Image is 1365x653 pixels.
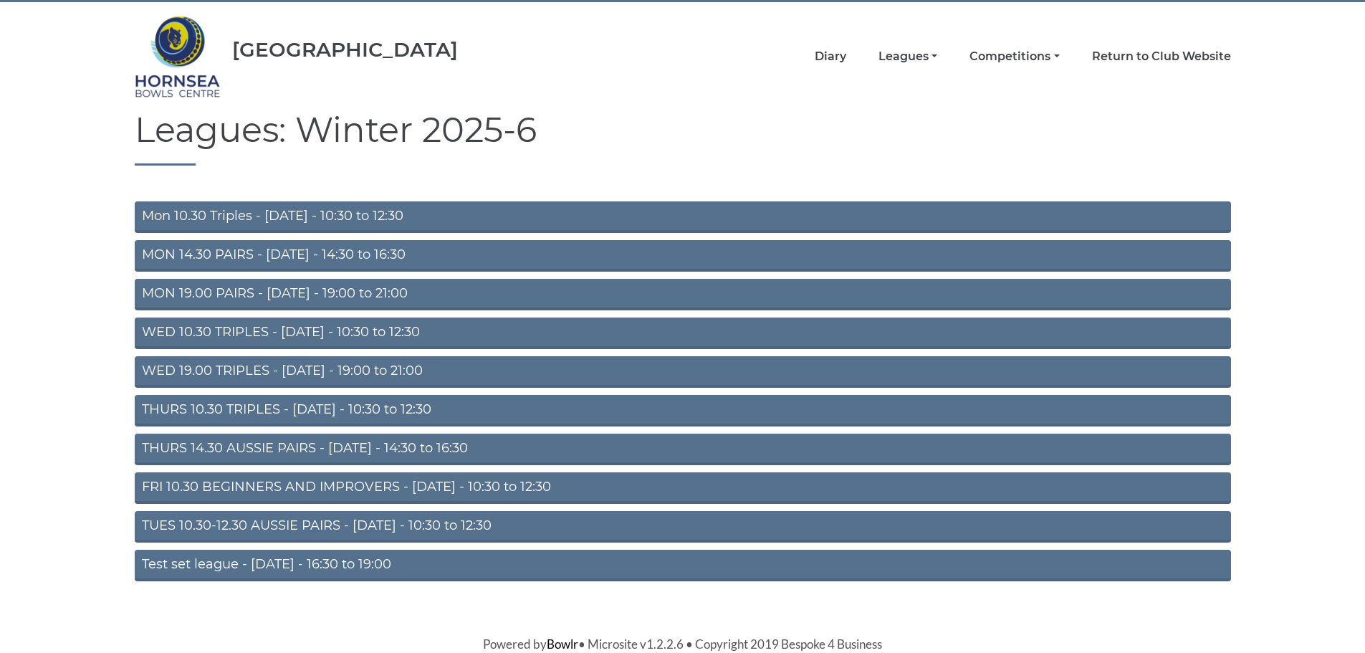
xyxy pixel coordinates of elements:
div: [GEOGRAPHIC_DATA] [232,39,458,61]
a: WED 10.30 TRIPLES - [DATE] - 10:30 to 12:30 [135,318,1231,349]
a: MON 14.30 PAIRS - [DATE] - 14:30 to 16:30 [135,240,1231,272]
a: Mon 10.30 Triples - [DATE] - 10:30 to 12:30 [135,201,1231,233]
h1: Leagues: Winter 2025-6 [135,111,1231,166]
a: Bowlr [547,637,578,652]
a: WED 19.00 TRIPLES - [DATE] - 19:00 to 21:00 [135,356,1231,388]
img: Hornsea Bowls Centre [135,6,221,107]
a: Test set league - [DATE] - 16:30 to 19:00 [135,550,1231,581]
a: Return to Club Website [1092,49,1231,65]
a: TUES 10.30-12.30 AUSSIE PAIRS - [DATE] - 10:30 to 12:30 [135,511,1231,543]
span: Powered by • Microsite v1.2.2.6 • Copyright 2019 Bespoke 4 Business [483,637,882,652]
a: THURS 10.30 TRIPLES - [DATE] - 10:30 to 12:30 [135,395,1231,426]
a: Competitions [969,49,1059,65]
a: FRI 10.30 BEGINNERS AND IMPROVERS - [DATE] - 10:30 to 12:30 [135,472,1231,504]
a: Leagues [878,49,937,65]
a: MON 19.00 PAIRS - [DATE] - 19:00 to 21:00 [135,279,1231,310]
a: Diary [815,49,846,65]
a: THURS 14.30 AUSSIE PAIRS - [DATE] - 14:30 to 16:30 [135,434,1231,465]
